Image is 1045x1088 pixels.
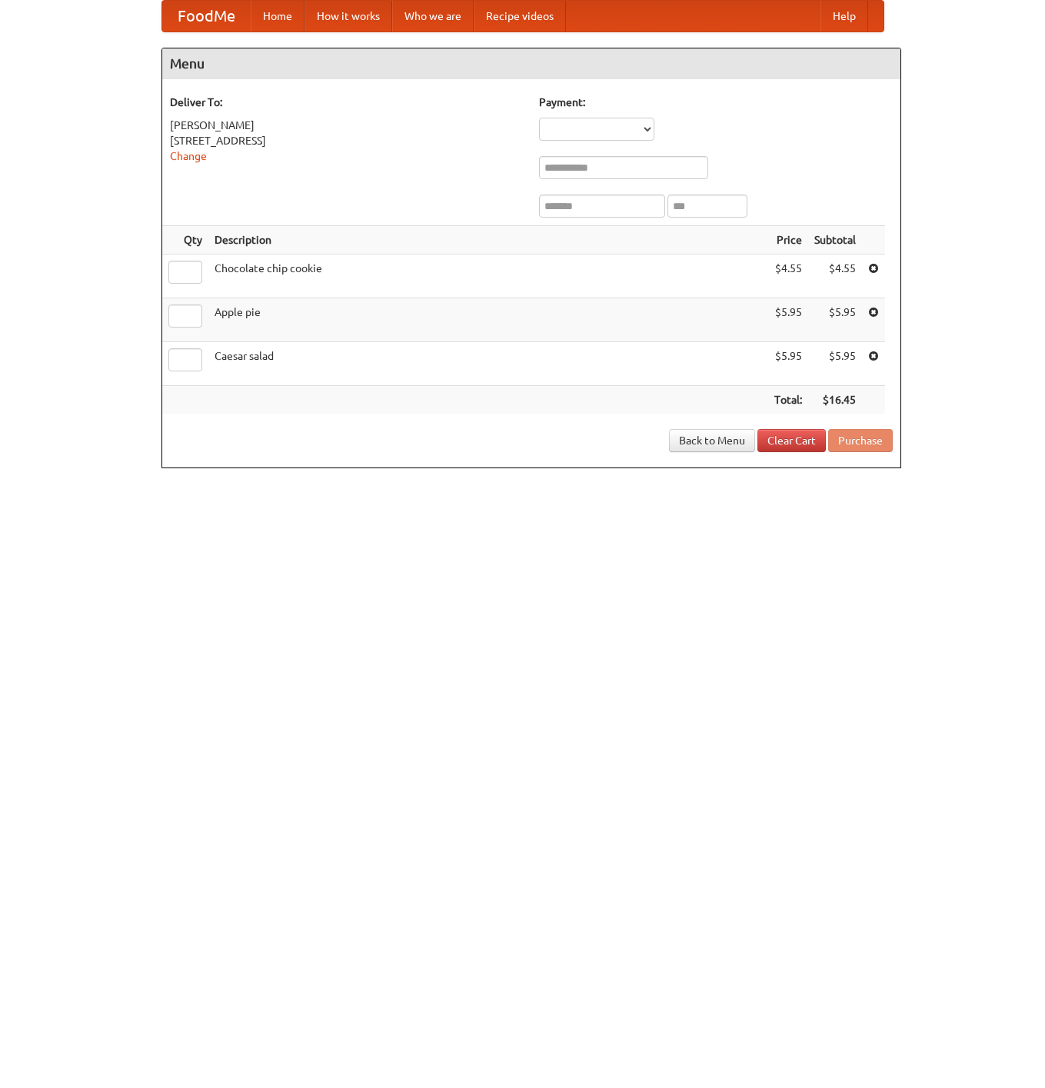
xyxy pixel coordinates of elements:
[251,1,305,32] a: Home
[669,429,755,452] a: Back to Menu
[757,429,826,452] a: Clear Cart
[170,95,524,110] h5: Deliver To:
[768,386,808,414] th: Total:
[768,255,808,298] td: $4.55
[162,48,900,79] h4: Menu
[808,386,862,414] th: $16.45
[768,226,808,255] th: Price
[208,298,768,342] td: Apple pie
[820,1,868,32] a: Help
[808,298,862,342] td: $5.95
[170,133,524,148] div: [STREET_ADDRESS]
[768,342,808,386] td: $5.95
[162,226,208,255] th: Qty
[208,342,768,386] td: Caesar salad
[208,255,768,298] td: Chocolate chip cookie
[392,1,474,32] a: Who we are
[808,226,862,255] th: Subtotal
[170,150,207,162] a: Change
[808,255,862,298] td: $4.55
[162,1,251,32] a: FoodMe
[768,298,808,342] td: $5.95
[208,226,768,255] th: Description
[305,1,392,32] a: How it works
[474,1,566,32] a: Recipe videos
[539,95,893,110] h5: Payment:
[808,342,862,386] td: $5.95
[828,429,893,452] button: Purchase
[170,118,524,133] div: [PERSON_NAME]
